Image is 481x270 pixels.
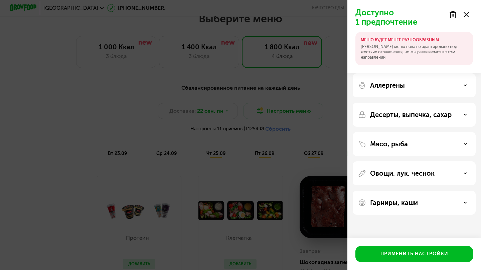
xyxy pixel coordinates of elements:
p: Мясо, рыба [370,140,408,148]
p: [PERSON_NAME] меню пока не адаптировано под жесткие ограничения, но мы развиваемся в этом направл... [361,44,468,60]
p: Десерты, выпечка, сахар [370,111,452,119]
button: Применить настройки [355,246,473,262]
p: Аллергены [370,81,405,89]
p: Гарниры, каши [370,199,418,207]
p: Доступно 1 предпочтение [355,8,445,27]
div: Применить настройки [380,251,448,257]
p: Овощи, лук, чеснок [370,169,435,177]
p: МЕНЮ БУДЕТ МЕНЕЕ РАЗНООБРАЗНЫМ [361,37,468,43]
